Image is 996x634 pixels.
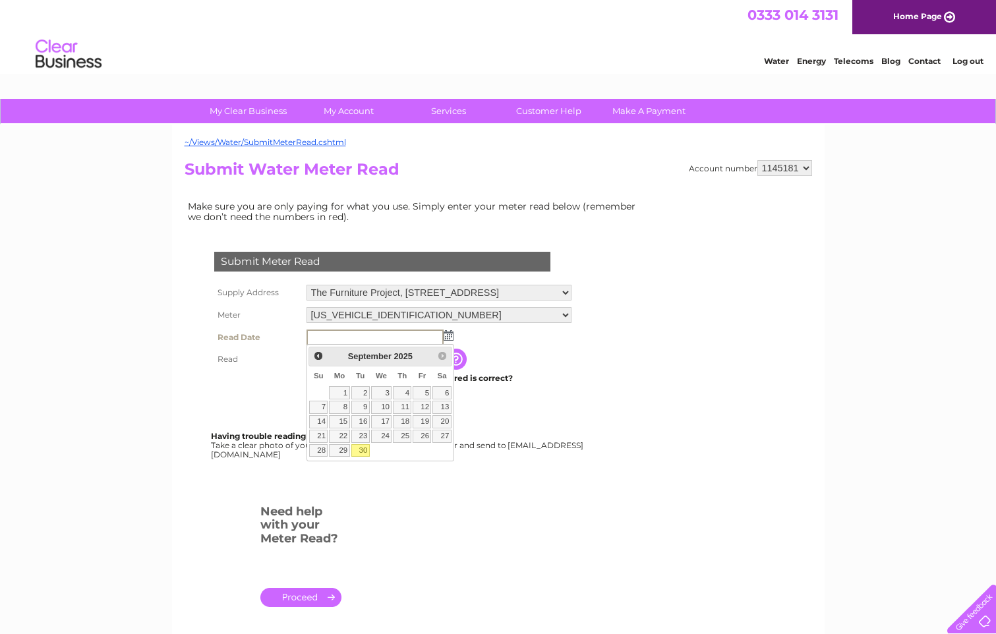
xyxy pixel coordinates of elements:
[329,415,349,428] a: 15
[356,372,365,380] span: Tuesday
[303,370,575,387] td: Are you sure the read you have entered is correct?
[908,56,941,66] a: Contact
[413,386,431,399] a: 5
[413,430,431,443] a: 26
[881,56,900,66] a: Blog
[313,351,324,361] span: Prev
[211,326,303,349] th: Read Date
[309,401,328,414] a: 7
[211,349,303,370] th: Read
[351,444,370,457] a: 30
[394,99,503,123] a: Services
[376,372,387,380] span: Wednesday
[432,386,451,399] a: 6
[309,415,328,428] a: 14
[214,252,550,272] div: Submit Meter Read
[211,431,359,441] b: Having trouble reading your meter?
[329,386,349,399] a: 1
[260,502,341,552] h3: Need help with your Meter Read?
[187,7,810,64] div: Clear Business is a trading name of Verastar Limited (registered in [GEOGRAPHIC_DATA] No. 3667643...
[393,430,411,443] a: 25
[438,372,447,380] span: Saturday
[747,7,838,23] a: 0333 014 3131
[444,330,454,341] img: ...
[310,349,326,364] a: Prev
[211,281,303,304] th: Supply Address
[371,415,392,428] a: 17
[329,430,349,443] a: 22
[397,372,407,380] span: Thursday
[35,34,102,74] img: logo.png
[419,372,426,380] span: Friday
[294,99,403,123] a: My Account
[194,99,303,123] a: My Clear Business
[494,99,603,123] a: Customer Help
[351,401,370,414] a: 9
[413,401,431,414] a: 12
[952,56,983,66] a: Log out
[371,430,392,443] a: 24
[764,56,789,66] a: Water
[413,415,431,428] a: 19
[446,349,469,370] input: Information
[185,160,812,185] h2: Submit Water Meter Read
[371,386,392,399] a: 3
[348,351,392,361] span: September
[595,99,703,123] a: Make A Payment
[834,56,873,66] a: Telecoms
[351,430,370,443] a: 23
[211,304,303,326] th: Meter
[797,56,826,66] a: Energy
[432,415,451,428] a: 20
[314,372,324,380] span: Sunday
[329,444,349,457] a: 29
[351,386,370,399] a: 2
[211,432,585,459] div: Take a clear photo of your readings, tell us which supply it's for and send to [EMAIL_ADDRESS][DO...
[260,588,341,607] a: .
[689,160,812,176] div: Account number
[394,351,412,361] span: 2025
[393,415,411,428] a: 18
[185,198,646,225] td: Make sure you are only paying for what you use. Simply enter your meter read below (remember we d...
[432,401,451,414] a: 13
[309,444,328,457] a: 28
[185,137,346,147] a: ~/Views/Water/SubmitMeterRead.cshtml
[393,386,411,399] a: 4
[329,401,349,414] a: 8
[334,372,345,380] span: Monday
[351,415,370,428] a: 16
[432,430,451,443] a: 27
[309,430,328,443] a: 21
[371,401,392,414] a: 10
[393,401,411,414] a: 11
